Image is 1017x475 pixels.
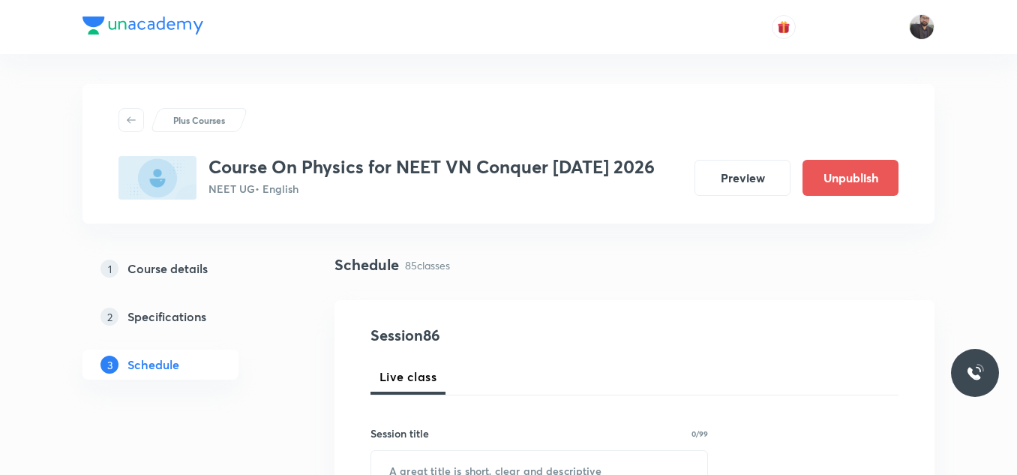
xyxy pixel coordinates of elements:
[966,364,984,382] img: ttu
[82,302,286,332] a: 2Specifications
[909,14,934,40] img: Vishal Choudhary
[100,308,118,326] p: 2
[772,15,796,39] button: avatar
[100,260,118,278] p: 1
[127,260,208,278] h5: Course details
[405,257,450,273] p: 85 classes
[173,113,225,127] p: Plus Courses
[802,160,898,196] button: Unpublish
[208,181,655,197] p: NEET UG • English
[379,368,436,386] span: Live class
[370,425,429,441] h6: Session title
[82,17,203,35] img: Company Logo
[334,254,399,276] h4: Schedule
[370,324,644,347] h4: Session 86
[208,156,655,178] h3: Course On Physics for NEET VN Conquer [DATE] 2026
[82,17,203,38] a: Company Logo
[694,160,790,196] button: Preview
[100,356,118,374] p: 3
[127,356,179,374] h5: Schedule
[691,430,708,437] p: 0/99
[82,254,286,284] a: 1Course details
[777,20,790,34] img: avatar
[118,156,196,200] img: 7CA43E19-4F79-444A-9EA8-77A105427B20_plus.png
[127,308,206,326] h5: Specifications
